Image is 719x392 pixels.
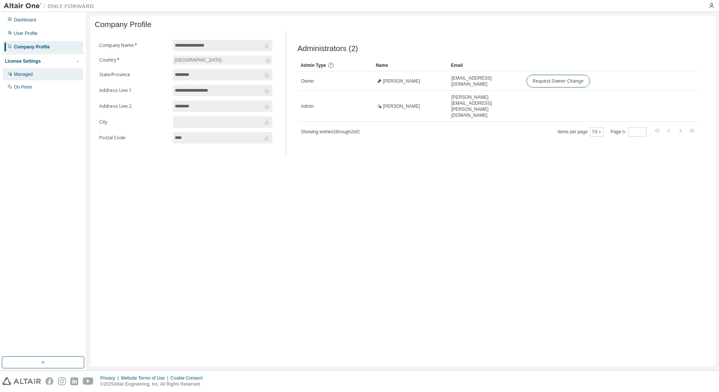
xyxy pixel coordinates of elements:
img: altair_logo.svg [2,377,41,385]
span: Administrators (2) [297,44,358,53]
div: [GEOGRAPHIC_DATA] [173,56,223,64]
span: Items per page [558,127,604,137]
div: Dashboard [14,17,36,23]
div: Website Terms of Use [121,375,170,381]
label: City [99,119,168,125]
img: facebook.svg [46,377,53,385]
span: Page n. [611,127,646,137]
label: Country [99,57,168,63]
img: instagram.svg [58,377,66,385]
img: Altair One [4,2,98,10]
label: Postal Code [99,135,168,141]
div: Email [451,59,520,71]
span: [PERSON_NAME] [383,103,420,109]
button: 10 [592,129,602,135]
span: Owner [301,78,314,84]
img: linkedin.svg [70,377,78,385]
div: License Settings [5,58,41,64]
span: Showing entries 1 through 2 of 2 [301,129,359,134]
div: Name [376,59,445,71]
div: Company Profile [14,44,50,50]
div: Cookie Consent [170,375,207,381]
div: Privacy [100,375,121,381]
label: Address Line 1 [99,87,168,93]
button: Request Owner Change [526,75,590,87]
p: © 2025 Altair Engineering, Inc. All Rights Reserved. [100,381,207,387]
label: Address Line 2 [99,103,168,109]
div: On Prem [14,84,32,90]
div: Managed [14,71,33,77]
label: State/Province [99,72,168,78]
span: [PERSON_NAME] [383,78,420,84]
label: Company Name [99,42,168,48]
span: Admin [301,103,314,109]
div: User Profile [14,30,38,36]
span: Admin Type [300,63,326,68]
div: [GEOGRAPHIC_DATA] [173,56,272,65]
span: Company Profile [95,20,152,29]
span: [EMAIL_ADDRESS][DOMAIN_NAME] [451,75,520,87]
span: [PERSON_NAME][EMAIL_ADDRESS][PERSON_NAME][DOMAIN_NAME] [451,94,520,118]
img: youtube.svg [83,377,94,385]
